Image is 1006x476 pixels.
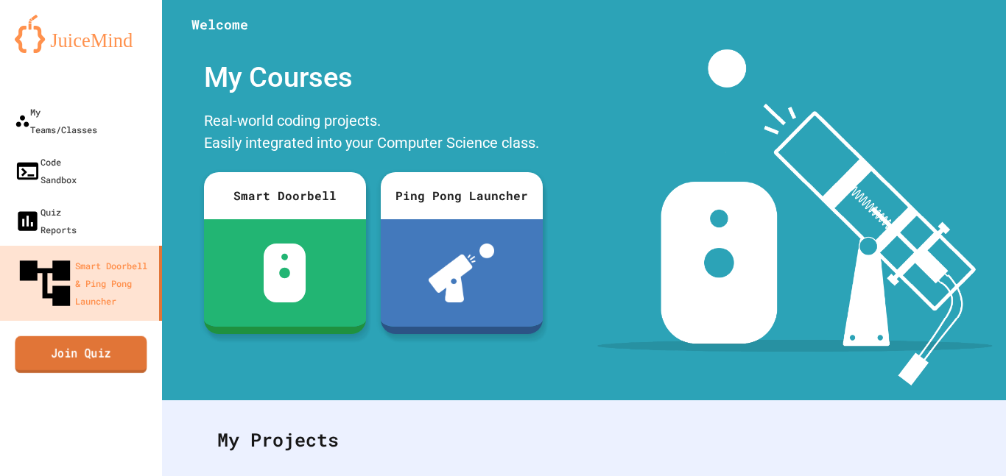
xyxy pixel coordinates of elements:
[15,203,77,238] div: Quiz Reports
[197,49,550,106] div: My Courses
[429,244,494,302] img: ppl-with-ball.png
[15,153,77,188] div: Code Sandbox
[597,49,992,386] img: banner-image-my-projects.png
[204,172,366,219] div: Smart Doorbell
[203,411,965,469] div: My Projects
[15,335,147,372] a: Join Quiz
[15,103,97,138] div: My Teams/Classes
[264,244,306,302] img: sdb-white.svg
[15,253,153,313] div: Smart Doorbell & Ping Pong Launcher
[15,15,147,53] img: logo-orange.svg
[381,172,543,219] div: Ping Pong Launcher
[197,106,550,161] div: Real-world coding projects. Easily integrated into your Computer Science class.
